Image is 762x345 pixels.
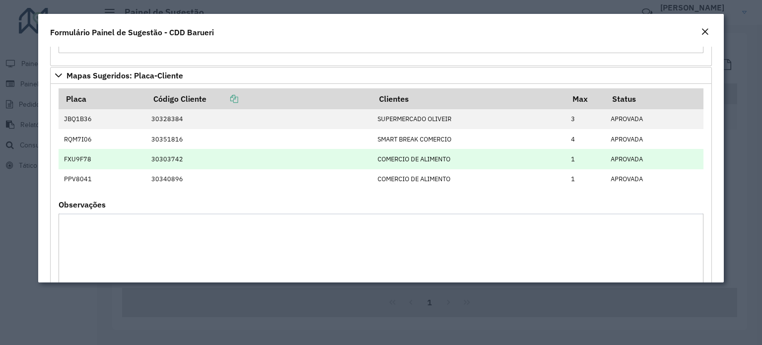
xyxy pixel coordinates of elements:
[146,109,372,129] td: 30328384
[146,149,372,169] td: 30303742
[566,109,605,129] td: 3
[372,129,566,149] td: SMART BREAK COMERCIO
[59,88,146,109] th: Placa
[566,129,605,149] td: 4
[59,109,146,129] td: JBQ1B36
[605,88,703,109] th: Status
[372,88,566,109] th: Clientes
[59,199,106,210] label: Observações
[372,109,566,129] td: SUPERMERCADO OLIVEIR
[372,149,566,169] td: COMERCIO DE ALIMENTO
[566,88,605,109] th: Max
[66,71,183,79] span: Mapas Sugeridos: Placa-Cliente
[605,129,703,149] td: APROVADA
[698,26,712,39] button: Close
[50,26,214,38] h4: Formulário Painel de Sugestão - CDD Barueri
[50,67,712,84] a: Mapas Sugeridos: Placa-Cliente
[146,88,372,109] th: Código Cliente
[59,129,146,149] td: RQM7I06
[701,28,709,36] em: Fechar
[206,94,238,104] a: Copiar
[59,169,146,189] td: PPV8041
[566,169,605,189] td: 1
[605,149,703,169] td: APROVADA
[146,129,372,149] td: 30351816
[605,169,703,189] td: APROVADA
[372,169,566,189] td: COMERCIO DE ALIMENTO
[146,169,372,189] td: 30340896
[605,109,703,129] td: APROVADA
[59,149,146,169] td: FXU9F78
[566,149,605,169] td: 1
